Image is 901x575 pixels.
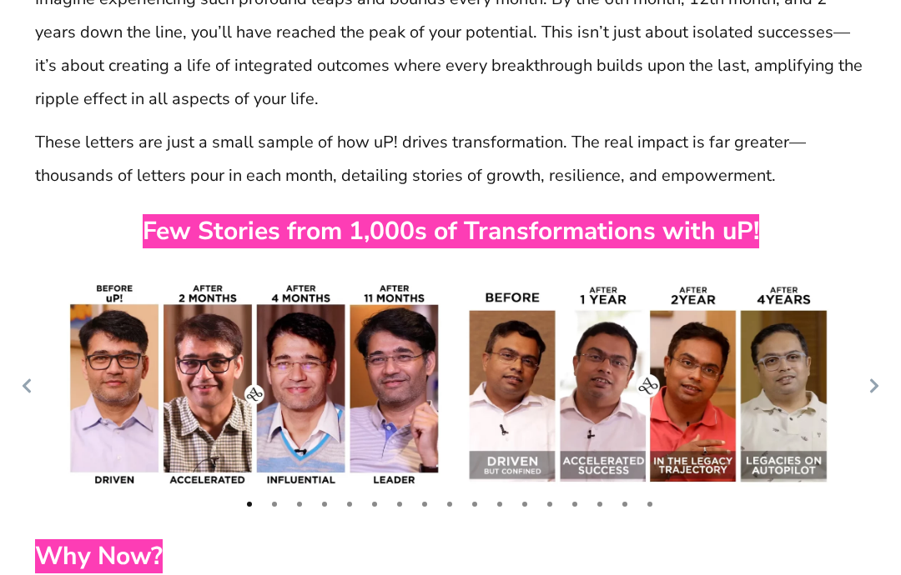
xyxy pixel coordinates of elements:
span: Few Stories from 1,000s of Transformations with uP! [143,215,759,249]
img: maxresdefault (7) [450,276,845,497]
p: These letters are just a small sample of how uP! drives transformation. The real impact is far gr... [35,127,866,193]
span: Why Now? [35,540,163,574]
img: maxresdefault-5 [56,276,450,497]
